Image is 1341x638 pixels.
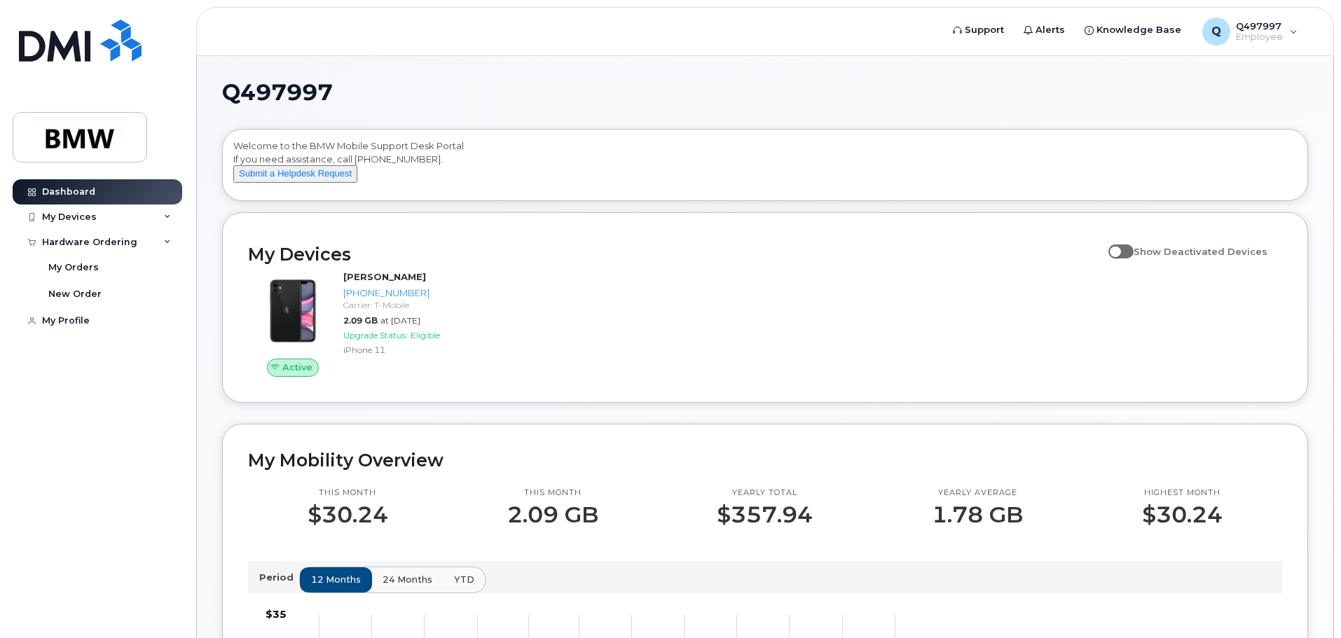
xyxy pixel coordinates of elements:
p: Yearly total [717,487,813,499]
button: Submit a Helpdesk Request [233,165,357,183]
tspan: $35 [266,608,287,620]
p: $30.24 [308,502,388,527]
a: Submit a Helpdesk Request [233,167,357,179]
div: [PHONE_NUMBER] [343,286,488,300]
h2: My Mobility Overview [248,450,1282,471]
input: Show Deactivated Devices [1108,238,1120,249]
p: This month [507,487,598,499]
span: Eligible [411,330,440,340]
div: Carrier: T-Mobile [343,299,488,311]
p: 1.78 GB [932,502,1023,527]
span: Q497997 [222,82,333,103]
h2: My Devices [248,244,1101,265]
span: Upgrade Status: [343,330,408,340]
span: Show Deactivated Devices [1134,246,1267,257]
div: iPhone 11 [343,344,488,356]
a: Active[PERSON_NAME][PHONE_NUMBER]Carrier: T-Mobile2.09 GBat [DATE]Upgrade Status:EligibleiPhone 11 [248,270,494,377]
p: Highest month [1142,487,1223,499]
div: Welcome to the BMW Mobile Support Desk Portal If you need assistance, call [PHONE_NUMBER]. [233,139,1297,195]
img: iPhone_11.jpg [259,277,326,345]
p: $30.24 [1142,502,1223,527]
p: This month [308,487,388,499]
p: Yearly average [932,487,1023,499]
p: Period [259,571,299,584]
p: $357.94 [717,502,813,527]
p: 2.09 GB [507,502,598,527]
span: at [DATE] [380,315,420,326]
span: Active [282,361,312,374]
span: 2.09 GB [343,315,378,326]
strong: [PERSON_NAME] [343,271,426,282]
span: 24 months [383,573,432,586]
span: YTD [454,573,474,586]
